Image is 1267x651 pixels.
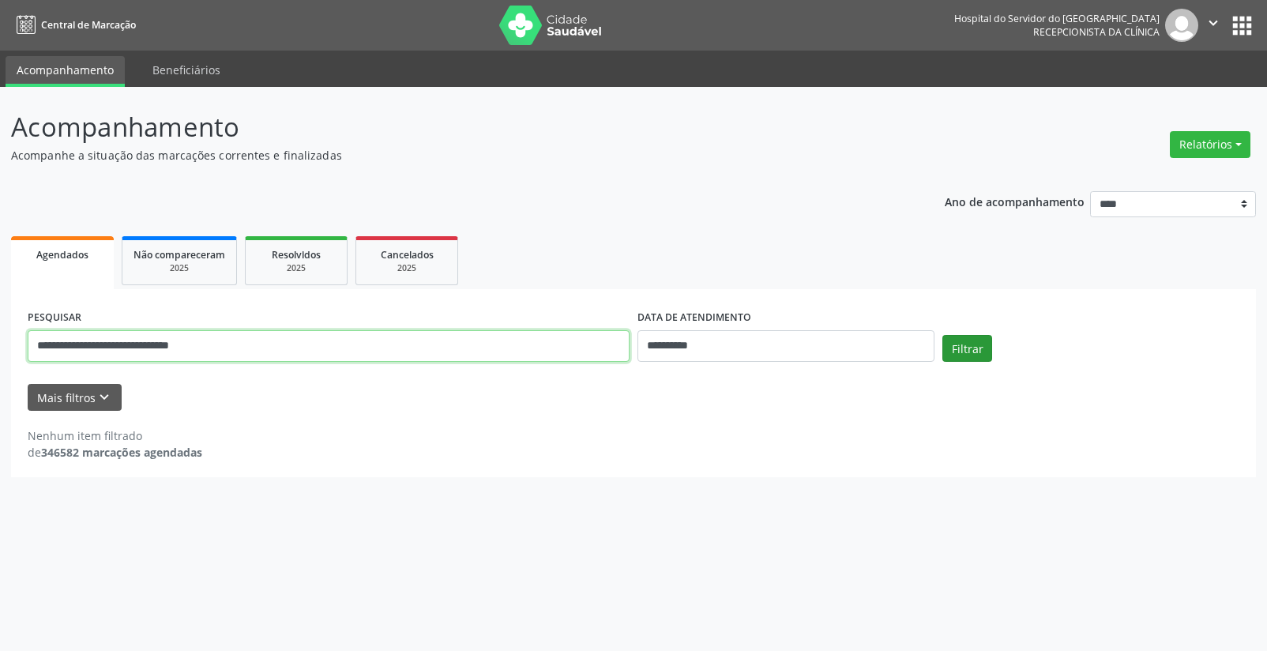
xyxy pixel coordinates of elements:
strong: 346582 marcações agendadas [41,445,202,460]
a: Central de Marcação [11,12,136,38]
a: Beneficiários [141,56,231,84]
button: Relatórios [1170,131,1250,158]
p: Acompanhamento [11,107,882,147]
img: img [1165,9,1198,42]
p: Ano de acompanhamento [945,191,1085,211]
div: de [28,444,202,461]
div: 2025 [367,262,446,274]
button: Filtrar [942,335,992,362]
span: Não compareceram [133,248,225,262]
i:  [1205,14,1222,32]
span: Recepcionista da clínica [1033,25,1160,39]
label: DATA DE ATENDIMENTO [637,306,751,330]
p: Acompanhe a situação das marcações correntes e finalizadas [11,147,882,164]
a: Acompanhamento [6,56,125,87]
button:  [1198,9,1228,42]
div: Hospital do Servidor do [GEOGRAPHIC_DATA] [954,12,1160,25]
div: Nenhum item filtrado [28,427,202,444]
div: 2025 [133,262,225,274]
button: apps [1228,12,1256,40]
i: keyboard_arrow_down [96,389,113,406]
div: 2025 [257,262,336,274]
button: Mais filtroskeyboard_arrow_down [28,384,122,412]
span: Cancelados [381,248,434,262]
label: PESQUISAR [28,306,81,330]
span: Central de Marcação [41,18,136,32]
span: Resolvidos [272,248,321,262]
span: Agendados [36,248,88,262]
